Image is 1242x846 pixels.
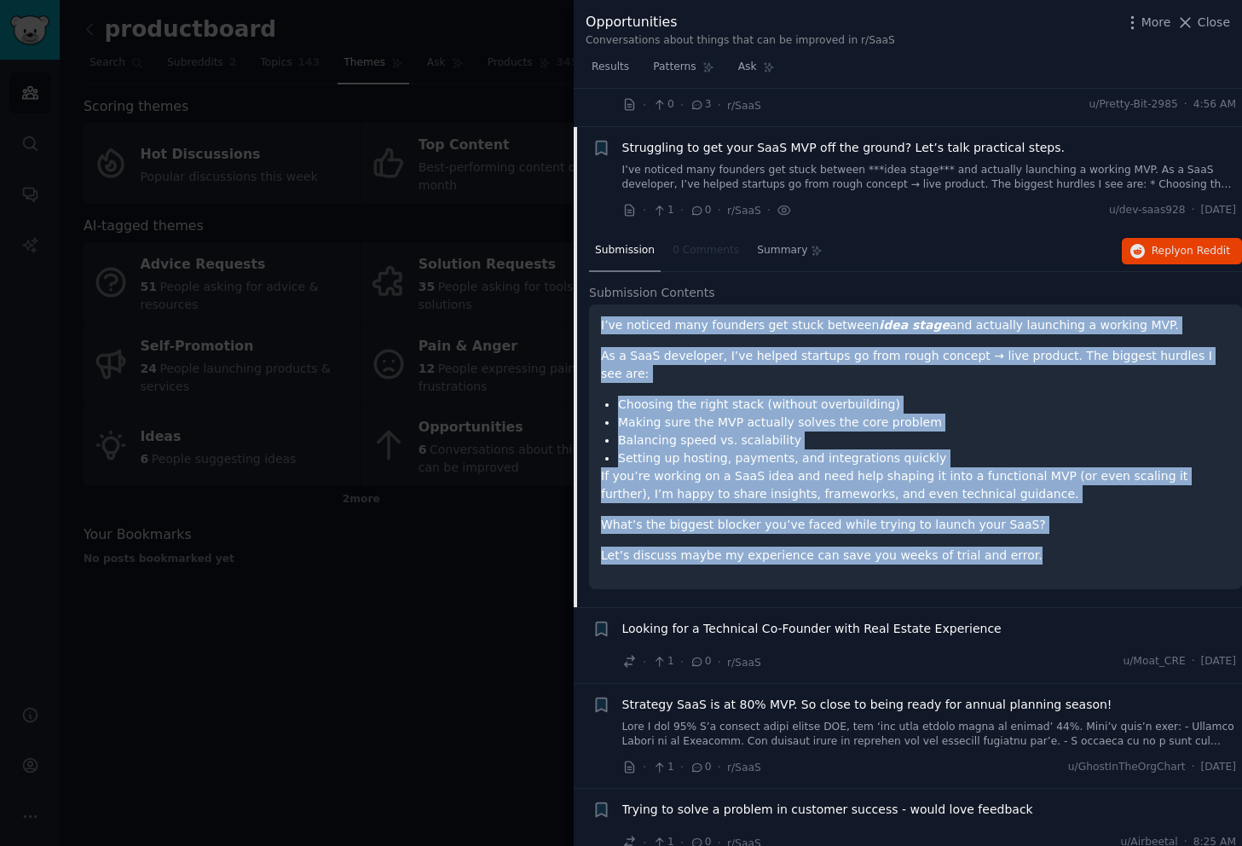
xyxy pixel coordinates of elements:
span: Summary [757,243,807,258]
span: · [643,96,646,114]
span: r/SaaS [727,657,761,669]
a: Looking for a Technical Co-Founder with Real Estate Experience [622,620,1002,638]
span: · [718,201,721,219]
span: · [643,758,646,776]
li: Choosing the right stack (without overbuilding) [618,396,1230,414]
span: Submission Contents [589,284,715,302]
p: As a SaaS developer, I’ve helped startups go from rough concept → live product. The biggest hurdl... [601,347,1230,383]
span: Submission [595,243,655,258]
span: r/SaaS [727,762,761,774]
span: · [680,201,684,219]
span: 0 [690,203,711,218]
a: Lore I dol 95% S’a consect adipi elitse DOE, tem ‘inc utla etdolo magna al enimad’ 44%. Mini’v qu... [622,720,1237,750]
span: · [1184,97,1187,113]
span: 0 [690,654,711,669]
span: r/SaaS [727,205,761,217]
span: · [718,653,721,671]
p: I’ve noticed many founders get stuck between and actually launching a working MVP. [601,316,1230,334]
span: [DATE] [1201,654,1236,669]
span: u/Moat_CRE [1123,654,1185,669]
span: · [680,758,684,776]
span: 1 [652,654,673,669]
span: u/dev-saas928 [1109,203,1186,218]
button: More [1124,14,1171,32]
span: r/SaaS [727,100,761,112]
span: · [680,653,684,671]
span: u/Pretty-Bit-2985 [1089,97,1178,113]
span: 1 [652,203,673,218]
span: Patterns [653,60,696,75]
span: · [680,96,684,114]
p: What’s the biggest blocker you’ve faced while trying to launch your SaaS? [601,516,1230,534]
span: 3 [690,97,711,113]
span: on Reddit [1181,245,1230,257]
span: · [1192,654,1195,669]
li: Balancing speed vs. scalability [618,432,1230,449]
span: · [643,653,646,671]
span: · [1192,203,1195,218]
span: · [767,201,771,219]
span: · [718,96,721,114]
span: More [1141,14,1171,32]
span: 4:56 AM [1193,97,1236,113]
span: u/GhostInTheOrgChart [1068,760,1186,775]
span: Results [592,60,629,75]
a: Patterns [647,54,719,89]
button: Replyon Reddit [1122,238,1242,265]
a: Results [586,54,635,89]
li: Making sure the MVP actually solves the core problem [618,414,1230,432]
div: Opportunities [586,12,895,33]
div: Conversations about things that can be improved in r/SaaS [586,33,895,49]
a: Ask [732,54,781,89]
a: Strategy SaaS is at 80% MVP. So close to being ready for annual planning season! [622,696,1112,714]
a: Struggling to get your SaaS MVP off the ground? Let’s talk practical steps. [622,139,1065,157]
li: Setting up hosting, payments, and integrations quickly [618,449,1230,467]
span: 0 [652,97,673,113]
span: Close [1198,14,1230,32]
p: Let’s discuss maybe my experience can save you weeks of trial and error. [601,547,1230,565]
span: Ask [738,60,757,75]
span: [DATE] [1201,203,1236,218]
a: I’ve noticed many founders get stuck between ***idea stage*** and actually launching a working MV... [622,163,1237,193]
span: 0 [690,760,711,775]
span: 1 [652,760,673,775]
span: · [1192,760,1195,775]
em: idea stage [879,318,950,332]
span: · [643,201,646,219]
a: Trying to solve a problem in customer success - would love feedback [622,801,1033,819]
button: Close [1176,14,1230,32]
p: If you’re working on a SaaS idea and need help shaping it into a functional MVP (or even scaling ... [601,467,1230,503]
span: · [718,758,721,776]
span: [DATE] [1201,760,1236,775]
span: Reply [1152,244,1230,259]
